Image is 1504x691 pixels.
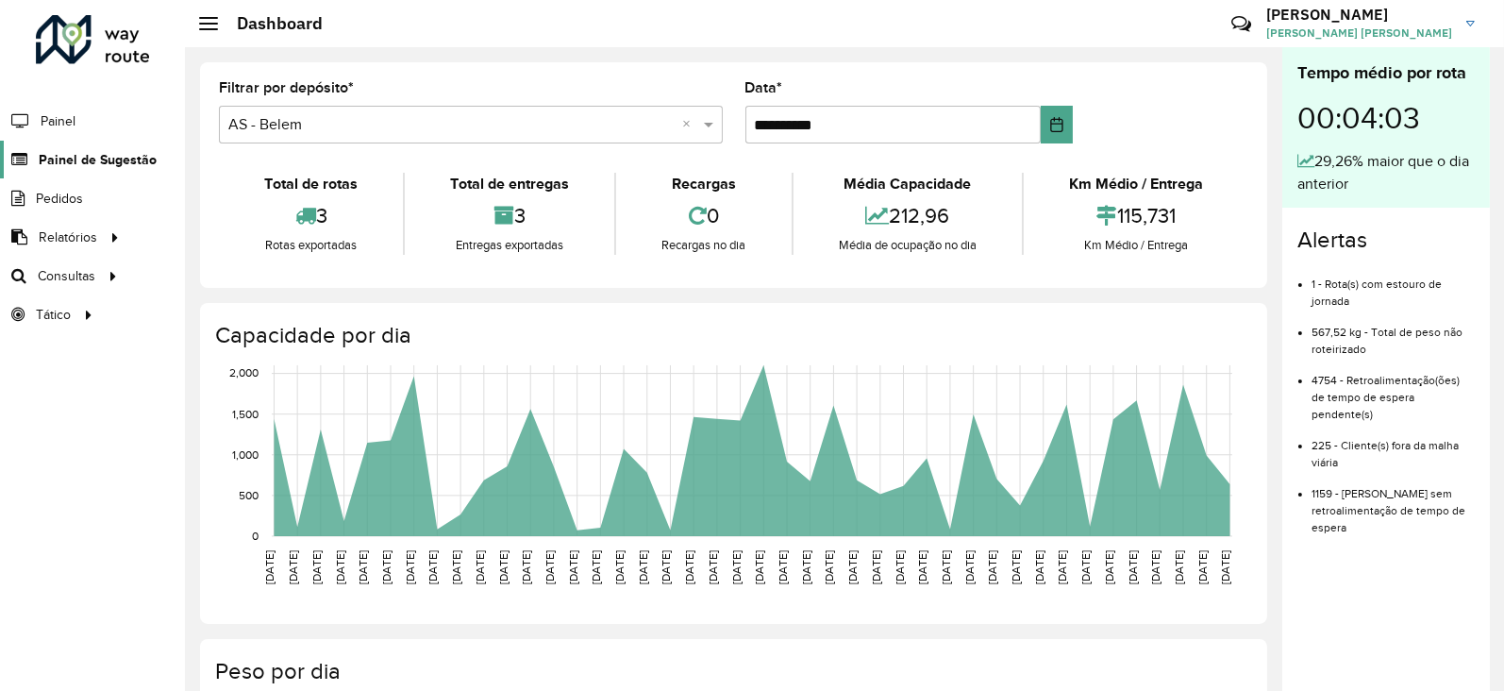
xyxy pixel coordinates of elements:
span: Consultas [38,266,95,286]
div: Km Médio / Entrega [1028,236,1244,255]
div: 3 [224,195,398,236]
h2: Dashboard [218,13,323,34]
text: [DATE] [310,550,323,584]
text: [DATE] [567,550,579,584]
div: 00:04:03 [1297,86,1475,150]
li: 1 - Rota(s) com estouro de jornada [1312,261,1475,310]
button: Choose Date [1041,106,1073,143]
div: 212,96 [798,195,1017,236]
text: [DATE] [846,550,859,584]
text: [DATE] [800,550,812,584]
text: [DATE] [380,550,393,584]
div: Média Capacidade [798,173,1017,195]
text: 1,000 [232,448,259,461]
h4: Alertas [1297,227,1475,254]
text: [DATE] [916,550,928,584]
span: Pedidos [36,189,83,209]
span: Tático [36,305,71,325]
text: [DATE] [1103,550,1115,584]
text: [DATE] [1220,550,1232,584]
text: [DATE] [660,550,673,584]
span: Painel de Sugestão [39,150,157,170]
text: [DATE] [543,550,556,584]
text: [DATE] [613,550,626,584]
text: [DATE] [334,550,346,584]
text: [DATE] [426,550,439,584]
text: [DATE] [986,550,998,584]
text: 2,000 [229,367,259,379]
div: 115,731 [1028,195,1244,236]
div: Total de entregas [409,173,610,195]
text: [DATE] [940,550,952,584]
text: [DATE] [590,550,602,584]
text: [DATE] [894,550,906,584]
text: [DATE] [870,550,882,584]
text: [DATE] [357,550,369,584]
text: 0 [252,530,259,542]
div: 0 [621,195,786,236]
text: [DATE] [777,550,789,584]
span: Painel [41,111,75,131]
div: Média de ocupação no dia [798,236,1017,255]
label: Data [745,76,783,99]
text: [DATE] [450,550,462,584]
label: Filtrar por depósito [219,76,354,99]
text: [DATE] [1010,550,1022,584]
span: Clear all [683,113,699,136]
text: [DATE] [1173,550,1185,584]
text: [DATE] [963,550,976,584]
text: [DATE] [637,550,649,584]
div: Recargas no dia [621,236,786,255]
text: [DATE] [404,550,416,584]
span: Relatórios [39,228,97,247]
text: [DATE] [1196,550,1209,584]
text: [DATE] [497,550,510,584]
text: [DATE] [474,550,486,584]
div: Tempo médio por rota [1297,60,1475,86]
text: [DATE] [683,550,695,584]
h3: [PERSON_NAME] [1266,6,1452,24]
text: [DATE] [263,550,276,584]
h4: Capacidade por dia [215,322,1248,349]
text: [DATE] [1033,550,1045,584]
h4: Peso por dia [215,658,1248,685]
text: [DATE] [707,550,719,584]
div: Entregas exportadas [409,236,610,255]
text: [DATE] [753,550,765,584]
div: 29,26% maior que o dia anterior [1297,150,1475,195]
li: 4754 - Retroalimentação(ões) de tempo de espera pendente(s) [1312,358,1475,423]
text: 1,500 [232,408,259,420]
div: 3 [409,195,610,236]
div: Rotas exportadas [224,236,398,255]
text: [DATE] [287,550,299,584]
div: Total de rotas [224,173,398,195]
a: Contato Rápido [1221,4,1262,44]
text: [DATE] [823,550,835,584]
div: Km Médio / Entrega [1028,173,1244,195]
li: 1159 - [PERSON_NAME] sem retroalimentação de tempo de espera [1312,471,1475,536]
text: [DATE] [520,550,532,584]
text: [DATE] [1079,550,1092,584]
li: 567,52 kg - Total de peso não roteirizado [1312,310,1475,358]
text: [DATE] [1127,550,1139,584]
text: [DATE] [730,550,743,584]
text: [DATE] [1057,550,1069,584]
span: [PERSON_NAME] [PERSON_NAME] [1266,25,1452,42]
text: [DATE] [1149,550,1161,584]
div: Recargas [621,173,786,195]
text: 500 [239,489,259,501]
li: 225 - Cliente(s) fora da malha viária [1312,423,1475,471]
